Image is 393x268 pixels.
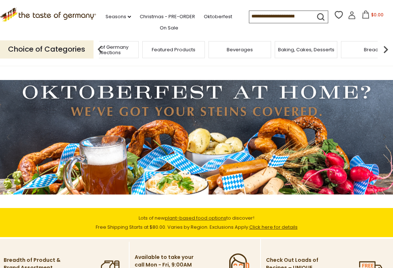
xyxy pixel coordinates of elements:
[227,47,253,52] a: Beverages
[371,12,384,18] span: $0.00
[96,215,298,231] span: Lots of new to discover! Free Shipping Starts at $80.00. Varies by Region. Exclusions Apply.
[204,13,232,21] a: Oktoberfest
[93,42,107,57] img: previous arrow
[278,47,334,52] a: Baking, Cakes, Desserts
[357,11,388,21] button: $0.00
[160,24,178,32] a: On Sale
[140,13,195,21] a: Christmas - PRE-ORDER
[165,215,226,221] a: plant-based food options
[364,47,381,52] a: Breads
[249,224,298,231] a: Click here for details
[378,42,393,57] img: next arrow
[78,44,136,55] a: Taste of Germany Collections
[106,13,131,21] a: Seasons
[152,47,195,52] a: Featured Products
